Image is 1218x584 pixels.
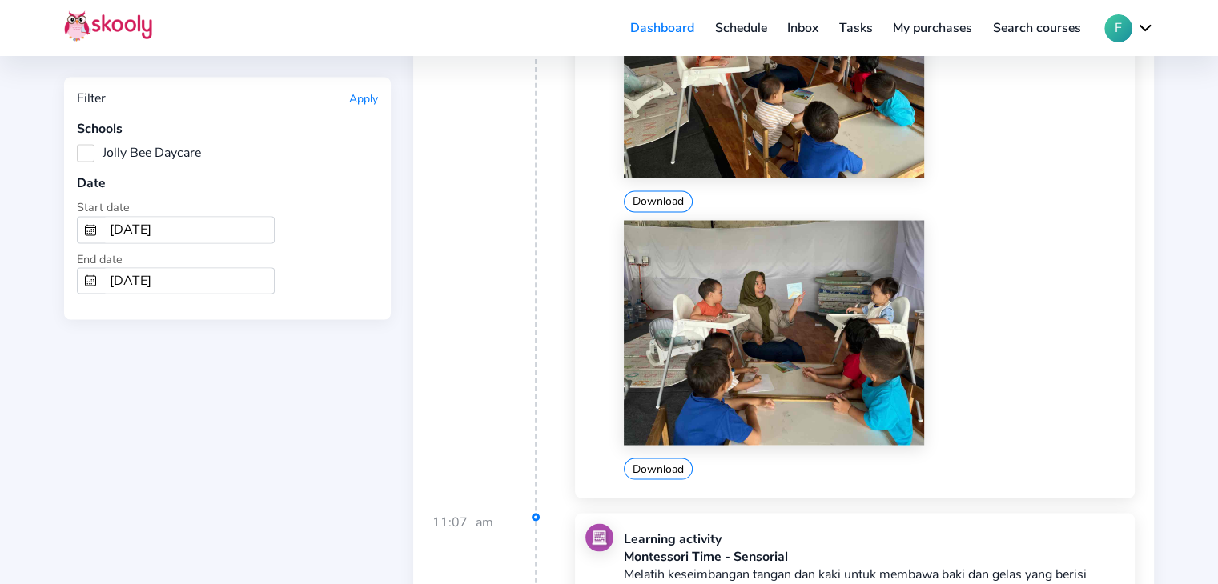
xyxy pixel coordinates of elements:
button: Apply [349,91,378,106]
span: Start date [77,199,130,215]
div: Montessori Time - Sensorial [624,547,1124,565]
div: Filter [77,90,106,107]
span: End date [77,250,123,266]
button: Download [624,458,693,479]
a: Inbox [777,15,829,41]
ion-icon: calendar outline [84,274,97,286]
div: Date [77,174,378,192]
input: To Date [103,268,274,294]
button: calendar outline [78,217,103,242]
a: My purchases [882,15,983,41]
button: calendar outline [78,268,103,294]
input: From Date [103,217,274,242]
a: Tasks [829,15,883,41]
div: Schools [77,120,378,138]
a: Schedule [705,15,778,41]
a: Dashboard [620,15,705,41]
img: 202412070841063750924647068475104802108682963943202509160620347895051596437774.jpg [624,220,924,445]
a: Search courses [983,15,1091,41]
label: Jolly Bee Daycare [77,144,201,162]
button: Fchevron down outline [1104,14,1154,42]
button: Download [624,190,693,212]
div: Learning activity [624,530,1124,547]
img: Skooly [64,10,152,42]
ion-icon: calendar outline [84,223,97,236]
img: learning.jpg [585,523,613,551]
